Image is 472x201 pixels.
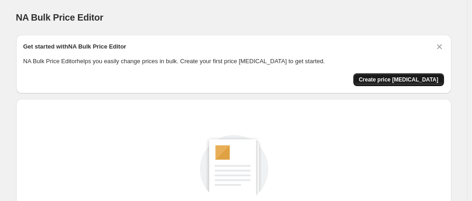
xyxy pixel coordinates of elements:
span: Create price [MEDICAL_DATA] [359,76,439,83]
button: Dismiss card [435,42,444,51]
h2: Get started with NA Bulk Price Editor [23,42,126,51]
button: Create price change job [353,73,444,86]
p: NA Bulk Price Editor helps you easily change prices in bulk. Create your first price [MEDICAL_DAT... [23,57,444,66]
span: NA Bulk Price Editor [16,12,104,22]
